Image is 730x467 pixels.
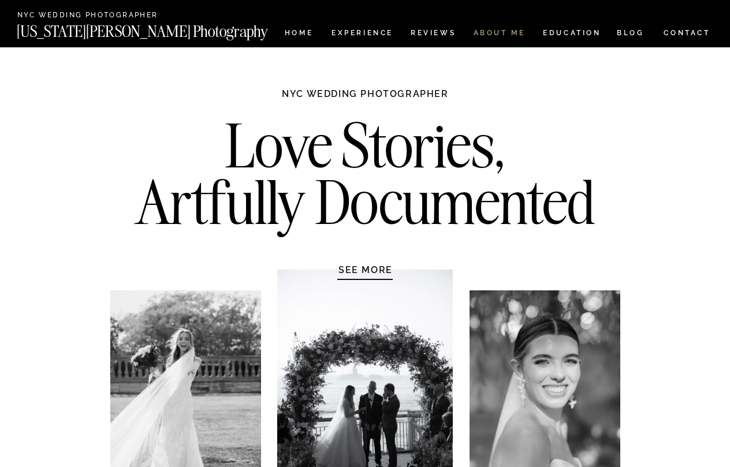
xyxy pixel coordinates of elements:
a: BLOG [617,29,645,39]
a: HOME [282,29,315,39]
a: CONTACT [663,27,711,39]
a: EDUCATION [542,29,602,39]
h1: NYC WEDDING PHOTOGRAPHER [257,88,474,111]
a: REVIEWS [411,29,454,39]
h2: Love Stories, Artfully Documented [123,117,608,238]
a: Experience [332,29,392,39]
a: SEE MORE [311,264,420,275]
a: ABOUT ME [473,29,526,39]
a: [US_STATE][PERSON_NAME] Photography [17,24,307,33]
a: NYC Wedding Photographer [17,12,191,20]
